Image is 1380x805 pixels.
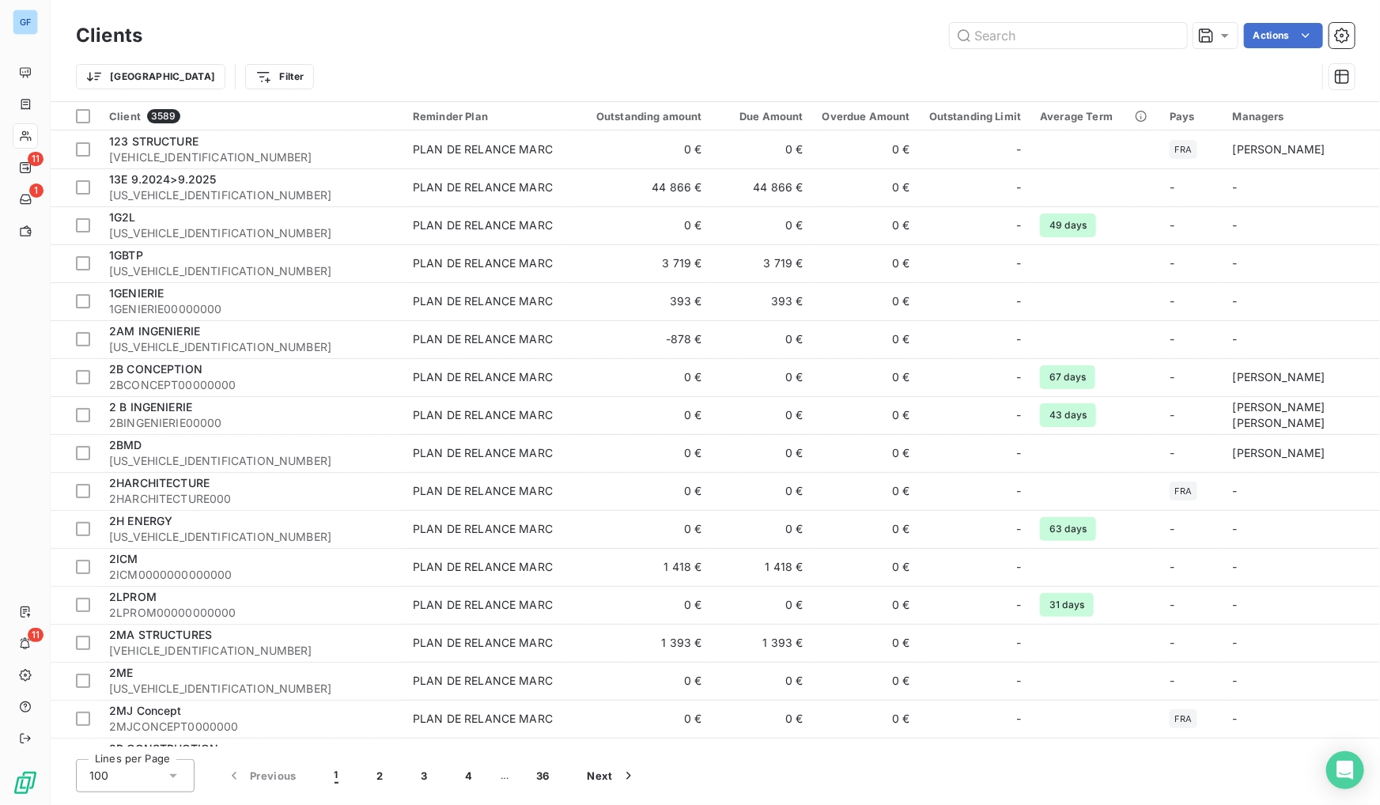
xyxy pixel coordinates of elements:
span: 1 [335,768,338,784]
div: Open Intercom Messenger [1326,751,1364,789]
td: 44 866 € [712,168,813,206]
td: 0 € [712,586,813,624]
td: 0 € [813,396,920,434]
td: 393 € [712,282,813,320]
span: 2BCONCEPT00000000 [109,377,394,393]
span: - [1170,332,1174,346]
td: 1 418 € [568,548,712,586]
span: [US_VEHICLE_IDENTIFICATION_NUMBER] [109,187,394,203]
td: 0 € [813,244,920,282]
td: 1 393 € [712,624,813,662]
span: 67 days [1040,365,1095,389]
span: … [492,763,517,788]
span: 13E 9.2024>9.2025 [109,172,217,186]
span: 100 [89,768,108,784]
td: 44 866 € [568,168,712,206]
div: PLAN DE RELANCE MARC [413,673,553,689]
span: - [1233,674,1238,687]
span: - [1233,636,1238,649]
span: 31 days [1040,593,1094,617]
td: 0 € [813,738,920,776]
td: 0 € [712,738,813,776]
span: [PERSON_NAME] [1233,142,1325,156]
td: 0 € [813,282,920,320]
td: 0 € [813,320,920,358]
td: 1 418 € [712,548,813,586]
span: [PERSON_NAME] [1233,446,1325,459]
div: PLAN DE RELANCE MARC [413,559,553,575]
img: Logo LeanPay [13,770,38,796]
span: - [1170,294,1174,308]
span: 1GENIERIE00000000 [109,301,394,317]
span: - [1016,180,1021,195]
span: - [1170,180,1174,194]
div: PLAN DE RELANCE MARC [413,407,553,423]
button: 4 [447,759,492,792]
span: 2ME [109,666,133,679]
div: PLAN DE RELANCE MARC [413,331,553,347]
span: - [1016,445,1021,461]
span: 2H ENERGY [109,514,172,527]
span: 1G2L [109,210,136,224]
span: - [1233,560,1238,573]
span: - [1170,256,1174,270]
td: 0 € [568,434,712,472]
span: 2AM INGENIERIE [109,324,200,338]
td: 0 € [813,168,920,206]
span: [US_VEHICLE_IDENTIFICATION_NUMBER] [109,339,394,355]
td: 393 € [568,282,712,320]
div: Pays [1170,110,1214,123]
span: 1GBTP [109,248,143,262]
span: 2B CONCEPTION [109,362,202,376]
span: FRA [1174,486,1192,496]
span: - [1170,408,1174,421]
span: - [1016,635,1021,651]
span: [US_VEHICLE_IDENTIFICATION_NUMBER] [109,529,394,545]
td: 0 € [568,206,712,244]
div: Managers [1233,110,1378,123]
span: - [1233,522,1238,535]
span: 63 days [1040,517,1096,541]
div: Reminder Plan [413,110,558,123]
td: 0 € [813,472,920,510]
span: - [1016,255,1021,271]
span: 2MA STRUCTURES [109,628,212,641]
span: - [1016,369,1021,385]
span: - [1016,217,1021,233]
span: 11 [28,628,43,642]
td: 0 € [568,358,712,396]
td: 0 € [568,700,712,738]
td: 3 719 € [712,244,813,282]
span: 2BMD [109,438,142,452]
span: 2MJ Concept [109,704,182,717]
span: - [1233,484,1238,497]
span: 49 days [1040,214,1096,237]
div: GF [13,9,38,35]
button: 1 [316,759,357,792]
td: 0 € [568,662,712,700]
span: - [1170,636,1174,649]
td: 0 € [712,662,813,700]
span: - [1233,180,1238,194]
span: - [1233,598,1238,611]
span: - [1233,218,1238,232]
div: Outstanding Limit [929,110,1022,123]
td: 0 € [813,700,920,738]
span: 1 [29,183,43,198]
span: - [1233,332,1238,346]
td: 0 € [712,206,813,244]
div: PLAN DE RELANCE MARC [413,142,553,157]
div: PLAN DE RELANCE MARC [413,597,553,613]
span: 2HARCHITECTURE [109,476,210,489]
span: 3589 [147,109,180,123]
td: 0 € [813,548,920,586]
span: [US_VEHICLE_IDENTIFICATION_NUMBER] [109,453,394,469]
span: - [1016,597,1021,613]
button: 3 [402,759,446,792]
div: PLAN DE RELANCE MARC [413,483,553,499]
td: 0 € [712,130,813,168]
span: 2BINGENIERIE00000 [109,415,394,431]
span: FRA [1174,145,1192,154]
td: 0 € [712,472,813,510]
div: Average Term [1040,110,1151,123]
